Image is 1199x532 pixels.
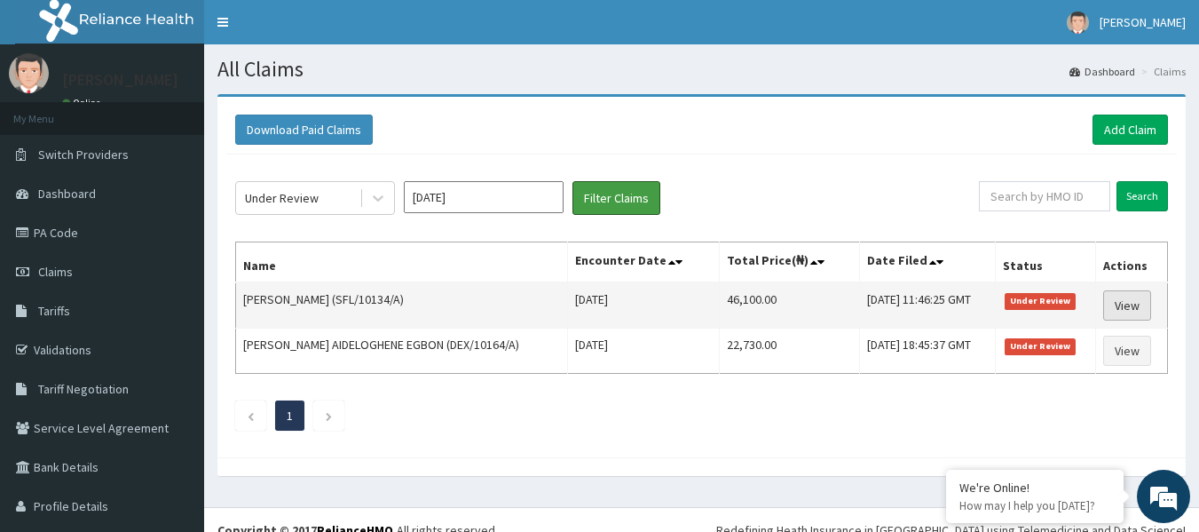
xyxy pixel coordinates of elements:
[567,242,719,283] th: Encounter Date
[217,58,1186,81] h1: All Claims
[1005,293,1077,309] span: Under Review
[291,9,334,52] div: Minimize live chat window
[287,408,293,424] a: Page 1 is your current page
[1067,12,1089,34] img: User Image
[62,97,105,109] a: Online
[1100,14,1186,30] span: [PERSON_NAME]
[236,329,568,374] td: [PERSON_NAME] AIDELOGHENE EGBON (DEX/10164/A)
[92,99,298,123] div: Chat with us now
[719,242,859,283] th: Total Price(₦)
[9,348,338,410] textarea: Type your message and hit 'Enter'
[38,381,129,397] span: Tariff Negotiation
[325,408,333,424] a: Next page
[235,115,373,145] button: Download Paid Claims
[859,329,995,374] td: [DATE] 18:45:37 GMT
[719,329,859,374] td: 22,730.00
[959,498,1110,513] p: How may I help you today?
[1137,64,1186,79] li: Claims
[959,480,1110,496] div: We're Online!
[979,181,1110,211] input: Search by HMO ID
[1116,181,1168,211] input: Search
[38,264,73,280] span: Claims
[1103,336,1151,366] a: View
[247,408,255,424] a: Previous page
[38,303,70,319] span: Tariffs
[33,89,72,133] img: d_794563401_company_1708531726252_794563401
[236,242,568,283] th: Name
[1103,290,1151,321] a: View
[859,242,995,283] th: Date Filed
[38,147,129,163] span: Switch Providers
[995,242,1095,283] th: Status
[1096,242,1168,283] th: Actions
[103,155,245,335] span: We're online!
[1093,115,1168,145] a: Add Claim
[62,72,178,88] p: [PERSON_NAME]
[1069,64,1135,79] a: Dashboard
[245,189,319,207] div: Under Review
[859,282,995,329] td: [DATE] 11:46:25 GMT
[567,282,719,329] td: [DATE]
[1005,338,1077,354] span: Under Review
[236,282,568,329] td: [PERSON_NAME] (SFL/10134/A)
[567,329,719,374] td: [DATE]
[404,181,564,213] input: Select Month and Year
[572,181,660,215] button: Filter Claims
[719,282,859,329] td: 46,100.00
[9,53,49,93] img: User Image
[38,186,96,202] span: Dashboard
